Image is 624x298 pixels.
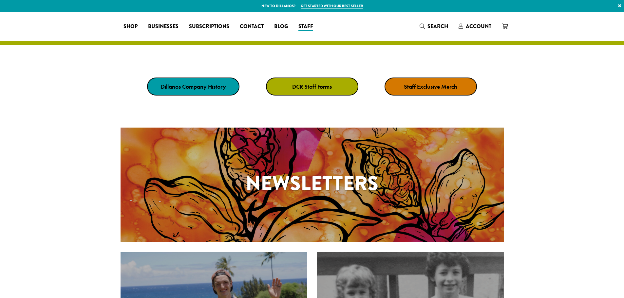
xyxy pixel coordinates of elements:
[466,23,491,30] span: Account
[298,23,313,31] span: Staff
[292,83,332,90] strong: DCR Staff Forms
[414,21,453,32] a: Search
[121,128,504,242] a: Newsletters
[404,83,457,90] strong: Staff Exclusive Merch
[123,23,138,31] span: Shop
[274,23,288,31] span: Blog
[147,78,239,96] a: Dillanos Company History
[121,169,504,198] h1: Newsletters
[266,78,358,96] a: DCR Staff Forms
[427,23,448,30] span: Search
[293,21,318,32] a: Staff
[189,23,229,31] span: Subscriptions
[385,78,477,96] a: Staff Exclusive Merch
[301,3,363,9] a: Get started with our best seller
[161,83,226,90] strong: Dillanos Company History
[240,23,264,31] span: Contact
[148,23,179,31] span: Businesses
[118,21,143,32] a: Shop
